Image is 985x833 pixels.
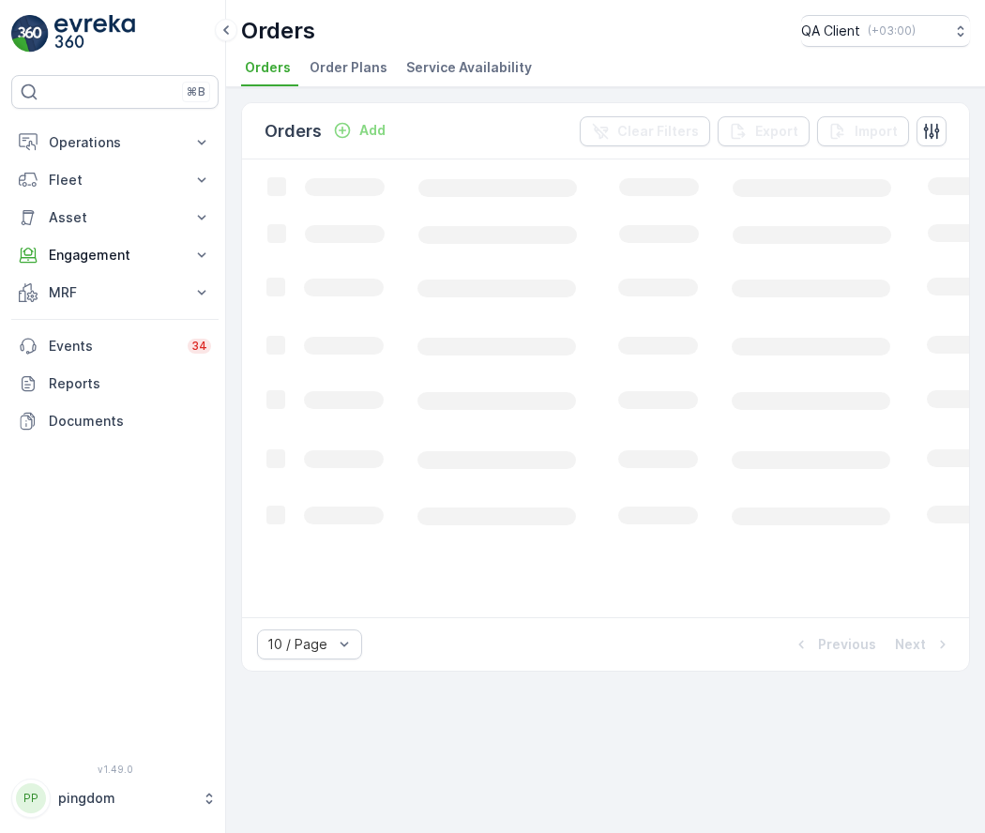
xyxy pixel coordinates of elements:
[58,789,192,808] p: pingdom
[49,283,181,302] p: MRF
[895,635,926,654] p: Next
[11,236,219,274] button: Engagement
[326,119,393,142] button: Add
[241,16,315,46] p: Orders
[49,337,176,356] p: Events
[11,274,219,311] button: MRF
[49,374,211,393] p: Reports
[817,116,909,146] button: Import
[16,783,46,813] div: PP
[245,58,291,77] span: Orders
[580,116,710,146] button: Clear Filters
[11,124,219,161] button: Operations
[11,402,219,440] a: Documents
[11,161,219,199] button: Fleet
[11,365,219,402] a: Reports
[11,327,219,365] a: Events34
[818,635,876,654] p: Previous
[11,15,49,53] img: logo
[868,23,916,38] p: ( +03:00 )
[49,133,181,152] p: Operations
[855,122,898,141] p: Import
[617,122,699,141] p: Clear Filters
[191,339,207,354] p: 34
[893,633,954,656] button: Next
[310,58,387,77] span: Order Plans
[406,58,532,77] span: Service Availability
[790,633,878,656] button: Previous
[187,84,205,99] p: ⌘B
[359,121,386,140] p: Add
[265,118,322,144] p: Orders
[11,764,219,775] span: v 1.49.0
[54,15,135,53] img: logo_light-DOdMpM7g.png
[49,246,181,265] p: Engagement
[11,779,219,818] button: PPpingdom
[755,122,798,141] p: Export
[49,412,211,431] p: Documents
[801,22,860,40] p: QA Client
[49,171,181,189] p: Fleet
[801,15,970,47] button: QA Client(+03:00)
[49,208,181,227] p: Asset
[11,199,219,236] button: Asset
[718,116,810,146] button: Export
